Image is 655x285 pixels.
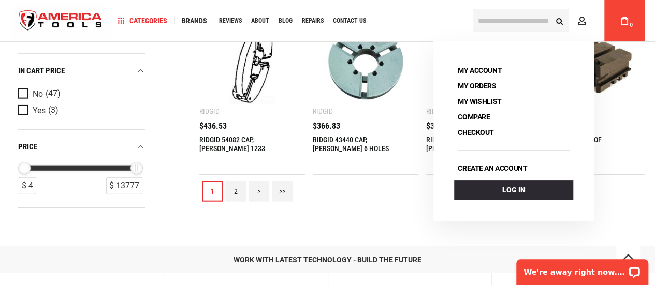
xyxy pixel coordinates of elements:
div: price [18,140,145,154]
span: 0 [630,22,633,28]
button: Search [549,11,569,31]
img: America Tools [10,2,111,40]
span: Reviews [219,18,242,24]
a: My Account [454,63,505,78]
a: RIDGID 43525 CAP, [PERSON_NAME] [426,136,481,153]
a: About [246,14,274,28]
img: RIDGID 54082 CAP, CHUCK 1233 [210,20,295,105]
div: Ridgid [426,107,446,115]
span: $366.83 [313,122,340,130]
span: Blog [279,18,293,24]
a: Create an account [454,161,531,175]
a: Categories [113,14,172,28]
a: RIDGID 54082 CAP, [PERSON_NAME] 1233 [199,136,265,153]
a: >> [272,181,293,202]
a: 1 [202,181,223,202]
span: Brands [182,17,207,24]
span: $436.53 [199,122,227,130]
span: (3) [48,106,59,115]
span: About [251,18,269,24]
a: 2 [225,181,246,202]
a: Brands [177,14,212,28]
a: RIDGID 43440 CAP, [PERSON_NAME] 6 HOLES [313,136,389,153]
span: $366.83 [426,122,454,130]
img: RIDGID 43440 CAP, CHUCK 6 HOLES [323,20,408,105]
span: No [33,89,43,99]
span: Contact Us [333,18,366,24]
div: $ 13777 [106,177,142,194]
span: (47) [46,89,61,98]
div: Ridgid [313,107,333,115]
a: No (47) [18,88,142,100]
div: In cart price [18,64,145,78]
a: Yes (3) [18,105,142,116]
a: My Wishlist [454,94,505,109]
span: Categories [118,17,167,24]
span: Yes [33,106,46,115]
div: $ 4 [19,177,36,194]
a: Contact Us [328,14,371,28]
iframe: LiveChat chat widget [510,252,655,285]
a: Compare [454,110,493,124]
a: My Orders [454,79,500,93]
a: store logo [10,2,111,40]
div: Ridgid [199,107,220,115]
a: Checkout [454,125,498,140]
a: Log In [454,180,573,200]
span: Repairs [302,18,324,24]
a: Blog [274,14,297,28]
a: > [249,181,269,202]
a: Reviews [214,14,246,28]
a: Repairs [297,14,328,28]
